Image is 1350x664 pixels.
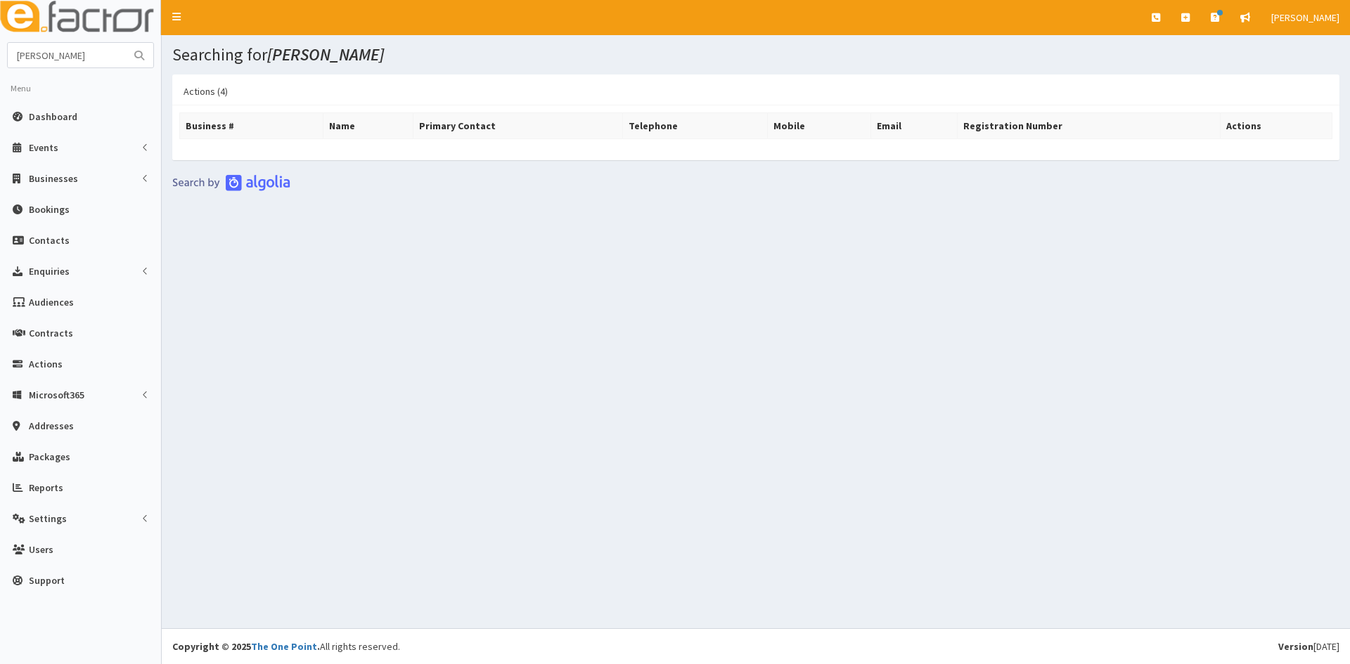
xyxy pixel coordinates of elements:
input: Search... [8,43,126,67]
a: The One Point [251,640,317,653]
span: Addresses [29,419,74,432]
span: Actions [29,358,63,370]
th: Actions [1221,113,1332,139]
span: Users [29,543,53,556]
span: Reports [29,481,63,494]
th: Email [870,113,957,139]
img: search-by-algolia-light-background.png [172,174,290,191]
th: Mobile [768,113,871,139]
span: Support [29,574,65,587]
h1: Searching for [172,46,1339,64]
th: Telephone [623,113,768,139]
footer: All rights reserved. [162,628,1350,664]
div: [DATE] [1278,639,1339,653]
span: Settings [29,512,67,525]
span: Contracts [29,327,73,339]
th: Primary Contact [413,113,622,139]
strong: Copyright © 2025 . [172,640,320,653]
span: Contacts [29,234,70,247]
span: Enquiries [29,265,70,278]
span: Events [29,141,58,154]
span: Bookings [29,203,70,216]
span: [PERSON_NAME] [1271,11,1339,24]
th: Business # [180,113,323,139]
span: Microsoft365 [29,389,84,401]
i: [PERSON_NAME] [267,44,384,65]
span: Packages [29,450,70,463]
th: Registration Number [958,113,1221,139]
a: Actions (4) [172,77,239,106]
b: Version [1278,640,1313,653]
span: Audiences [29,296,74,308]
span: Businesses [29,172,78,185]
th: Name [323,113,413,139]
span: Dashboard [29,110,77,123]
